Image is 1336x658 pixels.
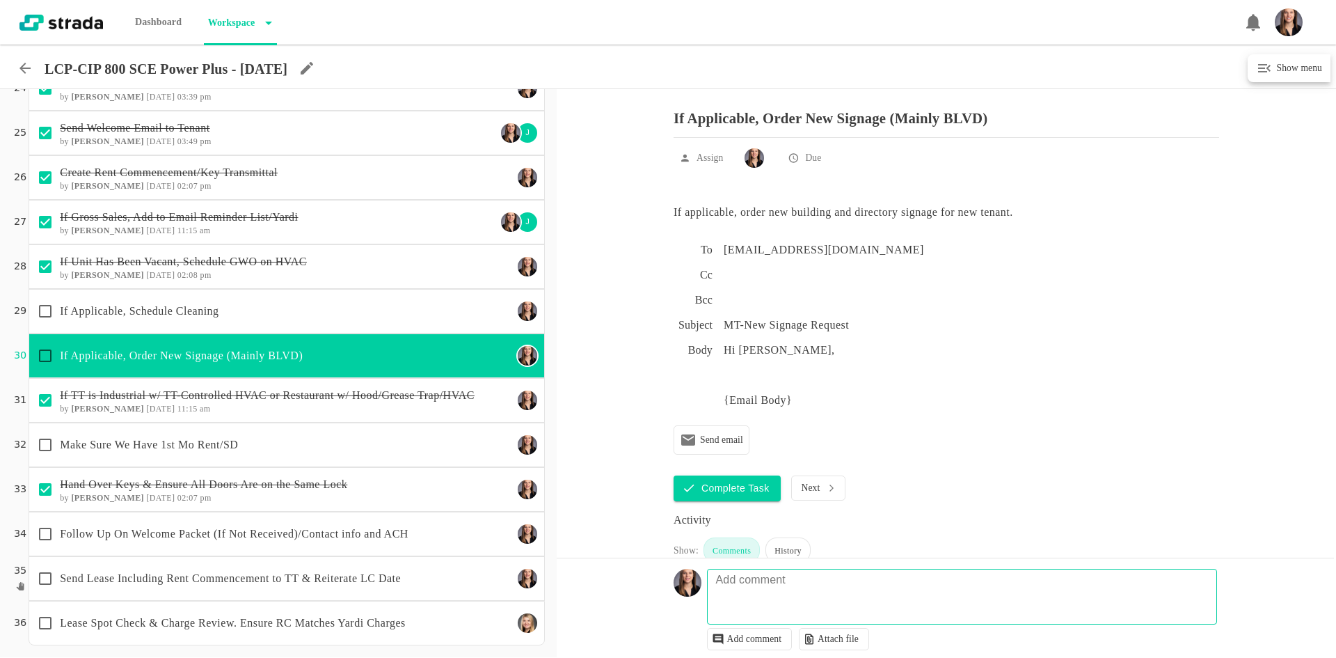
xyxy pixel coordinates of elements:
p: Follow Up On Welcome Packet (If Not Received)/Contact info and ACH [60,526,513,542]
p: Add comment [709,572,793,588]
p: If Applicable, Order New Signage (Mainly BLVD) [60,347,513,364]
img: Ty Depies [518,391,537,410]
b: [PERSON_NAME] [71,493,144,503]
div: [EMAIL_ADDRESS][DOMAIN_NAME] [724,242,924,258]
p: Workspace [204,9,255,37]
button: Complete Task [674,476,781,501]
p: Create Rent Commencement/Key Transmittal [60,164,513,181]
p: 34 [14,526,26,542]
h6: by [DATE] 02:07 pm [60,181,513,191]
p: 33 [14,482,26,497]
p: Lease Spot Check & Charge Review. Ensure RC Matches Yardi Charges [60,615,513,632]
p: LCP-CIP 800 SCE Power Plus - [DATE] [45,61,287,77]
p: 29 [14,304,26,319]
div: Show: [674,544,699,563]
img: Headshot_Vertical.jpg [674,569,701,597]
h6: by [DATE] 03:49 pm [60,136,496,146]
img: Ty Depies [501,212,520,232]
p: Add comment [727,634,782,645]
p: 26 [14,170,26,185]
p: Send email [700,434,743,446]
p: 25 [14,125,26,141]
p: If Applicable, Schedule Cleaning [60,303,513,320]
img: Ty Depies [518,301,537,321]
h6: by [DATE] 02:07 pm [60,493,513,503]
b: [PERSON_NAME] [71,181,144,191]
p: Assign [697,151,723,165]
b: [PERSON_NAME] [71,404,144,414]
div: History [765,538,811,563]
span: If applicable, order new building and directory signage for new tenant. [674,206,1013,218]
p: 28 [14,259,26,274]
img: Ty Depies [518,257,537,276]
h6: To [674,242,713,258]
img: strada-logo [19,15,103,31]
p: 30 [14,348,26,363]
h6: Body [674,342,713,359]
img: Maggie Keasling [518,613,537,633]
p: {Email Body} [724,392,835,409]
b: [PERSON_NAME] [71,136,144,146]
img: Ty Depies [501,123,520,143]
b: [PERSON_NAME] [71,92,144,102]
p: 32 [14,437,26,453]
p: Due [805,151,821,165]
p: Make Sure We Have 1st Mo Rent/SD [60,437,513,453]
p: 31 [14,393,26,408]
h6: Bcc [674,292,713,308]
h6: by [DATE] 02:08 pm [60,270,513,280]
img: Ty Depies [518,346,537,366]
div: MT-New Signage Request [724,317,849,334]
p: Attach file [818,634,859,645]
p: 36 [14,616,26,631]
p: If Applicable, Order New Signage (Mainly BLVD) [674,100,1219,127]
p: 35 [14,563,26,579]
p: If TT is Industrial w/ TT-Controlled HVAC or Restaurant w/ Hood/Grease Trap/HVAC [60,387,513,404]
img: Ty Depies [518,569,537,588]
img: Ty Depies [518,435,537,455]
p: If Gross Sales, Add to Email Reminder List/Yardi [60,209,496,226]
img: Headshot_Vertical.jpg [1275,8,1303,36]
img: Ty Depies [518,524,537,544]
img: Ty Depies [518,168,537,187]
h6: Cc [674,267,713,283]
p: 27 [14,214,26,230]
p: Next [802,483,820,494]
h6: Subject [674,317,713,334]
div: J [516,211,539,233]
div: Comments [703,538,760,563]
b: [PERSON_NAME] [71,270,144,280]
h6: by [DATE] 11:15 am [60,226,496,235]
h6: by [DATE] 11:15 am [60,404,513,414]
h6: Show menu [1273,60,1322,77]
p: If Unit Has Been Vacant, Schedule GWO on HVAC [60,253,513,270]
img: Ty Depies [745,148,764,168]
img: Ty Depies [518,480,537,499]
p: Hi [PERSON_NAME], [724,342,835,359]
p: Hand Over Keys & Ensure All Doors Are on the Same Lock [60,476,513,493]
div: J [516,122,539,144]
div: Activity [674,512,1219,528]
h6: by [DATE] 03:39 pm [60,92,513,102]
p: Send Welcome Email to Tenant [60,120,496,136]
p: Dashboard [131,8,186,36]
p: Send Lease Including Rent Commencement to TT & Reiterate LC Date [60,570,513,587]
b: [PERSON_NAME] [71,226,144,235]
